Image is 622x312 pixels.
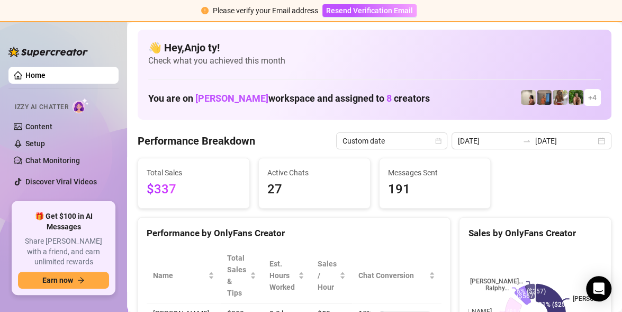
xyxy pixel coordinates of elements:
span: $337 [147,180,241,200]
input: End date [535,135,596,147]
img: Nathaniel [553,90,567,105]
span: Earn now [42,276,73,284]
span: exclamation-circle [201,7,209,14]
div: Sales by OnlyFans Creator [468,226,602,240]
input: Start date [458,135,518,147]
th: Total Sales & Tips [221,248,263,304]
div: Please verify your Email address [213,5,318,16]
span: Izzy AI Chatter [15,102,68,112]
span: [PERSON_NAME] [195,93,268,104]
h4: 👋 Hey, Anjo ty ! [148,40,601,55]
div: Est. Hours Worked [269,258,296,293]
img: Wayne [537,90,552,105]
div: Performance by OnlyFans Creator [147,226,441,240]
h4: Performance Breakdown [138,133,255,148]
a: Content [25,122,52,131]
div: Open Intercom Messenger [586,276,611,301]
th: Name [147,248,221,304]
text: [PERSON_NAME]… [470,278,523,286]
th: Sales / Hour [311,248,352,304]
a: Setup [25,139,45,148]
span: Check what you achieved this month [148,55,601,67]
span: Active Chats [267,167,362,179]
span: to [522,137,531,145]
th: Chat Conversion [352,248,441,304]
h1: You are on workspace and assigned to creators [148,93,430,104]
span: Chat Conversion [358,270,427,281]
img: Ralphy [521,90,536,105]
span: Custom date [342,133,441,149]
span: swap-right [522,137,531,145]
a: Chat Monitoring [25,156,80,165]
span: Sales / Hour [317,258,337,293]
span: 27 [267,180,362,200]
span: Name [153,270,206,281]
span: Messages Sent [388,167,482,179]
img: Nathaniel [569,90,583,105]
img: logo-BBDzfeDw.svg [8,47,88,57]
span: 🎁 Get $100 in AI Messages [18,211,109,232]
span: + 4 [588,92,597,103]
span: Total Sales [147,167,241,179]
span: 8 [386,93,392,104]
a: Discover Viral Videos [25,177,97,186]
span: Resend Verification Email [326,6,413,15]
span: Share [PERSON_NAME] with a friend, and earn unlimited rewards [18,236,109,268]
span: arrow-right [77,277,85,284]
button: Earn nowarrow-right [18,272,109,289]
text: Ralphy… [485,284,509,292]
span: calendar [435,138,441,144]
span: Total Sales & Tips [227,252,248,299]
img: AI Chatter [73,98,89,113]
a: Home [25,71,46,79]
span: 191 [388,180,482,200]
button: Resend Verification Email [322,4,417,17]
